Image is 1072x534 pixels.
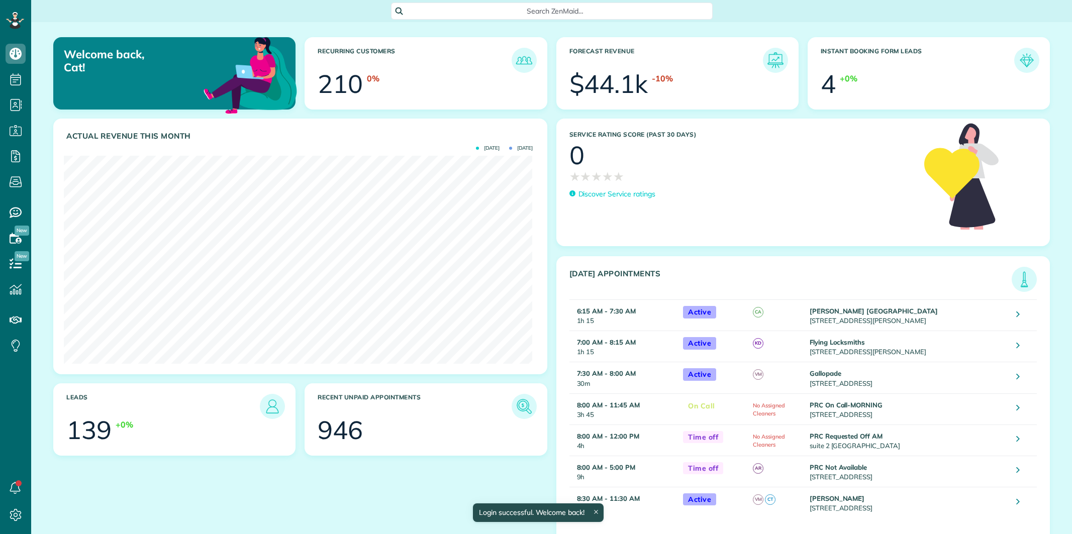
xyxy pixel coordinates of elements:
span: No Assigned Cleaners [753,433,785,448]
td: [STREET_ADDRESS][PERSON_NAME] [807,300,1009,331]
span: CA [753,307,763,317]
strong: PRC Not Available [810,463,867,471]
h3: Instant Booking Form Leads [821,48,1014,73]
span: Active [683,306,716,318]
td: 1h 15 [569,331,678,362]
span: VM [753,369,763,380]
p: Welcome back, Cat! [64,48,219,74]
h3: Recurring Customers [318,48,511,73]
strong: 8:00 AM - 12:00 PM [577,432,639,440]
td: 1h 15 [569,300,678,331]
strong: 8:30 AM - 11:30 AM [577,494,640,502]
h3: Service Rating score (past 30 days) [569,131,915,138]
td: 3h [569,487,678,518]
img: icon_unpaid_appointments-47b8ce3997adf2238b356f14209ab4cced10bd1f174958f3ca8f1d0dd7fffeee.png [514,396,534,416]
div: 210 [318,71,363,96]
div: -10% [652,73,673,84]
span: Active [683,337,716,350]
strong: 6:15 AM - 7:30 AM [577,307,636,315]
h3: Recent unpaid appointments [318,394,511,419]
span: [DATE] [476,146,500,151]
a: Discover Service ratings [569,189,655,199]
div: 0% [367,73,379,84]
td: [STREET_ADDRESS][PERSON_NAME] [807,331,1009,362]
td: [STREET_ADDRESS] [807,393,1009,424]
img: icon_todays_appointments-901f7ab196bb0bea1936b74009e4eb5ffbc2d2711fa7634e0d609ed5ef32b18b.png [1014,269,1034,289]
div: 139 [66,417,112,443]
h3: Actual Revenue this month [66,132,537,141]
div: +0% [116,419,133,431]
strong: 7:00 AM - 8:15 AM [577,338,636,346]
span: New [15,226,29,236]
td: [STREET_ADDRESS] [807,456,1009,487]
span: On Call [683,400,720,412]
div: 4 [821,71,836,96]
td: suite 2 [GEOGRAPHIC_DATA] [807,424,1009,456]
td: 30m [569,362,678,393]
img: icon_forecast_revenue-8c13a41c7ed35a8dcfafea3cbb826a0462acb37728057bba2d056411b612bbbe.png [765,50,786,70]
img: icon_leads-1bed01f49abd5b7fead27621c3d59655bb73ed531f8eeb49469d10e621d6b896.png [262,396,282,416]
td: 4h [569,424,678,456]
td: [STREET_ADDRESS] [807,487,1009,518]
span: Time off [683,431,723,444]
span: VM [753,494,763,505]
strong: 8:00 AM - 11:45 AM [577,401,640,409]
h3: [DATE] Appointments [569,269,1012,292]
div: +0% [840,73,857,84]
strong: Flying Locksmiths [810,338,865,346]
strong: 8:00 AM - 5:00 PM [577,463,635,471]
strong: 7:30 AM - 8:00 AM [577,369,636,377]
strong: [PERSON_NAME] [GEOGRAPHIC_DATA] [810,307,938,315]
span: [DATE] [509,146,533,151]
div: 946 [318,417,363,443]
strong: [PERSON_NAME] [810,494,865,502]
strong: PRC Requested Off AM [810,432,883,440]
td: [STREET_ADDRESS] [807,362,1009,393]
p: Discover Service ratings [578,189,655,199]
div: 0 [569,143,584,168]
span: No Assigned Cleaners [753,402,785,417]
strong: Gallopade [810,369,841,377]
span: Time off [683,462,723,475]
div: $44.1k [569,71,648,96]
td: 3h 45 [569,393,678,424]
span: Active [683,368,716,381]
div: Login successful. Welcome back! [473,503,604,522]
span: Active [683,493,716,506]
span: ★ [591,168,602,185]
img: icon_recurring_customers-cf858462ba22bcd05b5a5880d41d6543d210077de5bb9ebc9590e49fd87d84ed.png [514,50,534,70]
strong: PRC On Call-MORNING [810,401,883,409]
td: 9h [569,456,678,487]
h3: Leads [66,394,260,419]
img: icon_form_leads-04211a6a04a5b2264e4ee56bc0799ec3eb69b7e499cbb523a139df1d13a81ae0.png [1017,50,1037,70]
h3: Forecast Revenue [569,48,763,73]
span: ★ [569,168,580,185]
img: dashboard_welcome-42a62b7d889689a78055ac9021e634bf52bae3f8056760290aed330b23ab8690.png [202,26,299,123]
span: ★ [602,168,613,185]
span: CT [765,494,775,505]
span: ★ [613,168,624,185]
span: New [15,251,29,261]
span: KD [753,338,763,349]
span: ★ [580,168,591,185]
span: AR [753,463,763,474]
